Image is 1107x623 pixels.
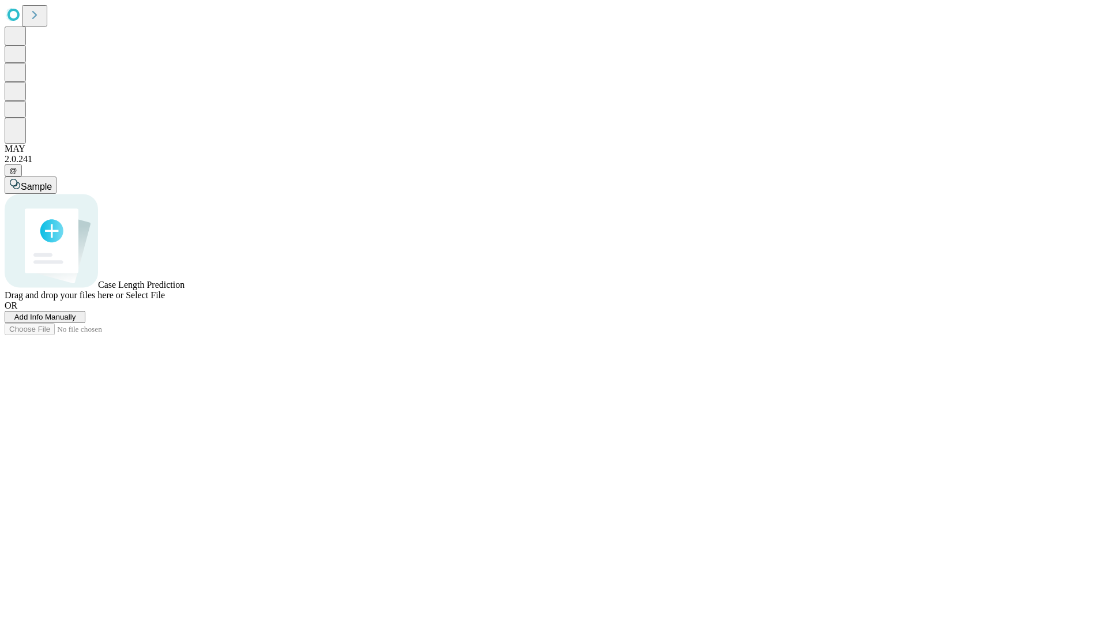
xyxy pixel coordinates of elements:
span: Sample [21,182,52,192]
button: Sample [5,177,57,194]
span: Add Info Manually [14,313,76,321]
button: @ [5,164,22,177]
span: OR [5,301,17,310]
div: 2.0.241 [5,154,1102,164]
span: Drag and drop your files here or [5,290,123,300]
div: MAY [5,144,1102,154]
span: Select File [126,290,165,300]
span: Case Length Prediction [98,280,184,290]
span: @ [9,166,17,175]
button: Add Info Manually [5,311,85,323]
